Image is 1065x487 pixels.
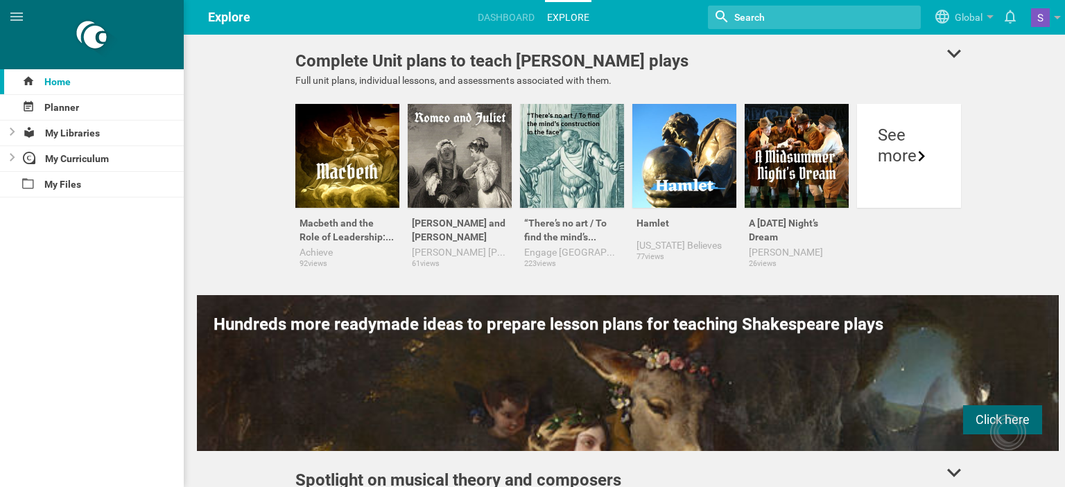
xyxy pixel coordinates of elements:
[295,48,689,73] div: Complete Unit plans to teach [PERSON_NAME] plays
[476,2,537,33] a: Dashboard
[19,146,184,171] div: My Curriculum
[637,238,732,252] a: [US_STATE] Believes
[520,104,624,270] a: “There’s no art / To find the mind’s construction in the face”Engage [GEOGRAPHIC_DATA]223views
[214,312,1042,337] div: Hundreds more readymade ideas to prepare lesson plans for teaching Shakespeare plays
[878,145,940,166] div: more
[733,8,860,26] input: Search
[19,121,184,145] div: My Libraries
[295,259,399,269] div: 92 views
[208,10,250,24] span: Explore
[295,73,961,87] div: Full unit plans, individual lessons, and assessments associated with them.
[878,125,940,145] div: See
[745,259,849,269] div: 26 views
[197,295,1059,451] a: Hundreds more readymade ideas to prepare lesson plans for teaching Shakespeare playsClick here
[745,104,849,270] a: A [DATE] Night’s Dream[PERSON_NAME]26views
[524,245,620,259] a: Engage [GEOGRAPHIC_DATA]
[857,104,961,270] a: Seemore
[408,208,512,245] div: [PERSON_NAME] and [PERSON_NAME]
[520,208,624,245] div: “There’s no art / To find the mind’s construction in the face”
[295,104,399,270] a: Macbeth and the Role of Leadership: Who is in Control?Achieve92views
[408,104,512,270] a: [PERSON_NAME] and [PERSON_NAME][PERSON_NAME] [PERSON_NAME] [PERSON_NAME]61views
[300,245,395,259] a: Achieve
[745,208,849,245] div: A [DATE] Night’s Dream
[520,259,624,269] div: 223 views
[412,245,508,259] a: [PERSON_NAME] [PERSON_NAME] [PERSON_NAME]
[749,245,845,259] a: [PERSON_NAME]
[632,208,736,238] div: Hamlet
[632,252,736,262] div: 77 views
[963,405,1042,434] a: Click here
[408,259,512,269] div: 61 views
[632,104,736,270] a: Hamlet[US_STATE] Believes77views
[295,208,399,245] div: Macbeth and the Role of Leadership: Who is in Control?
[545,2,591,33] a: Explore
